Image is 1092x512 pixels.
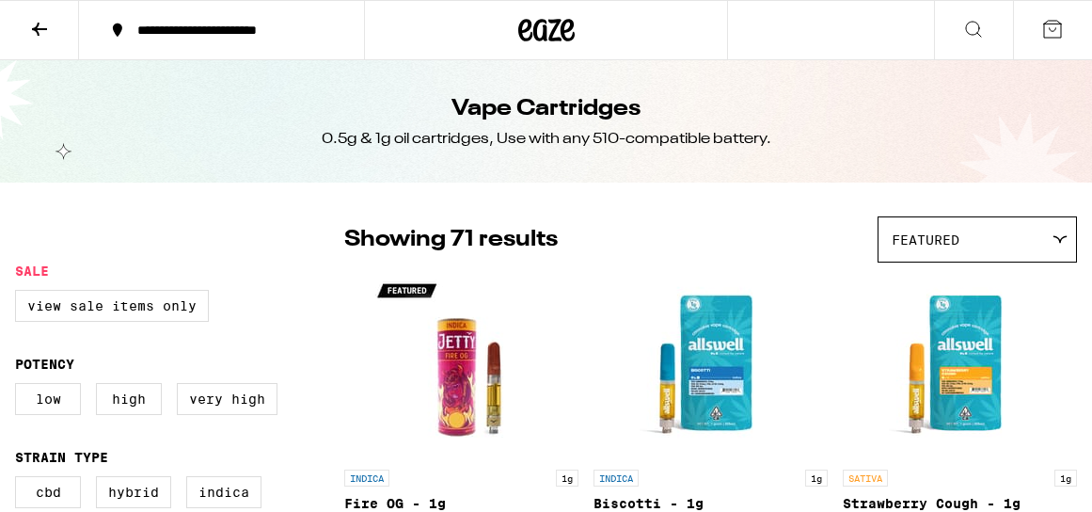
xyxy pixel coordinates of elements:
[1054,470,1077,487] p: 1g
[96,476,171,508] label: Hybrid
[556,470,578,487] p: 1g
[15,290,209,322] label: View Sale Items Only
[186,476,261,508] label: Indica
[15,264,49,279] legend: Sale
[593,470,639,487] p: INDICA
[15,357,74,372] legend: Potency
[368,272,556,460] img: Jetty Extracts - Fire OG - 1g
[177,383,277,415] label: Very High
[866,272,1054,460] img: Allswell - Strawberry Cough - 1g
[617,272,805,460] img: Allswell - Biscotti - 1g
[344,470,389,487] p: INDICA
[15,450,108,465] legend: Strain Type
[15,476,81,508] label: CBD
[843,470,888,487] p: SATIVA
[96,383,162,415] label: High
[15,383,81,415] label: Low
[843,496,1077,511] p: Strawberry Cough - 1g
[451,93,641,125] h1: Vape Cartridges
[322,129,771,150] div: 0.5g & 1g oil cartridges, Use with any 510-compatible battery.
[344,224,558,256] p: Showing 71 results
[892,232,959,248] span: Featured
[805,470,828,487] p: 1g
[344,496,578,511] p: Fire OG - 1g
[593,496,828,511] p: Biscotti - 1g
